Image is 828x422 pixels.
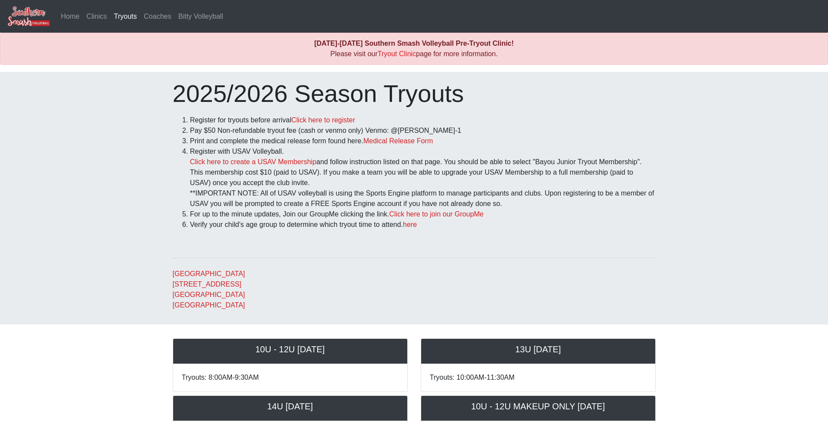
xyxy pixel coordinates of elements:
[314,40,514,47] b: [DATE]-[DATE] Southern Smash Volleyball Pre-Tryout Clinic!
[57,8,83,25] a: Home
[175,8,227,25] a: Bitty Volleyball
[182,401,399,412] h5: 14U [DATE]
[111,8,141,25] a: Tryouts
[291,116,355,124] a: Click here to register
[190,209,656,219] li: For up to the minute updates, Join our GroupMe clicking the link.
[173,79,656,108] h1: 2025/2026 Season Tryouts
[7,6,50,27] img: Southern Smash Volleyball
[430,401,647,412] h5: 10U - 12U MAKEUP ONLY [DATE]
[190,136,656,146] li: Print and complete the medical release form found here.
[190,115,656,125] li: Register for tryouts before arrival
[389,210,484,218] a: Click here to join our GroupMe
[403,221,417,228] a: here
[378,50,416,57] a: Tryout Clinic
[83,8,111,25] a: Clinics
[173,270,245,309] a: [GEOGRAPHIC_DATA][STREET_ADDRESS][GEOGRAPHIC_DATA][GEOGRAPHIC_DATA]
[182,372,399,383] p: Tryouts: 8:00AM-9:30AM
[190,125,656,136] li: Pay $50 Non-refundable tryout fee (cash or venmo only) Venmo: @[PERSON_NAME]-1
[430,344,647,354] h5: 13U [DATE]
[182,344,399,354] h5: 10U - 12U [DATE]
[430,372,647,383] p: Tryouts: 10:00AM-11:30AM
[363,137,433,145] a: Medical Release Form
[141,8,175,25] a: Coaches
[190,158,316,165] a: Click here to create a USAV Membership
[190,146,656,209] li: Register with USAV Volleyball. and follow instruction listed on that page. You should be able to ...
[190,219,656,230] li: Verify your child's age group to determine which tryout time to attend.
